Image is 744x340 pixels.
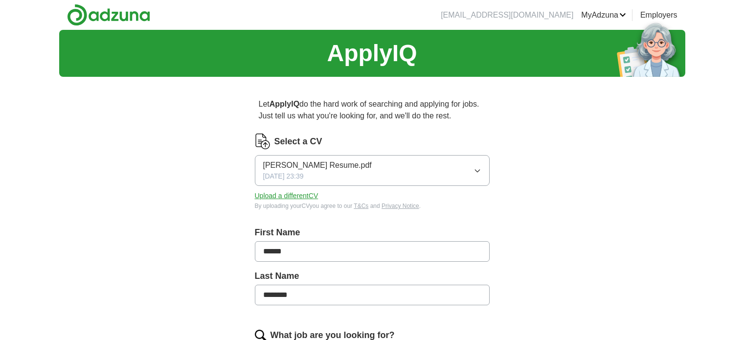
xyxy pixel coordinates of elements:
[255,191,318,201] button: Upload a differentCV
[327,36,417,71] h1: ApplyIQ
[263,159,372,171] span: [PERSON_NAME] Resume.pdf
[270,100,299,108] strong: ApplyIQ
[67,4,150,26] img: Adzuna logo
[255,270,490,283] label: Last Name
[382,203,419,209] a: Privacy Notice
[441,9,573,21] li: [EMAIL_ADDRESS][DOMAIN_NAME]
[255,226,490,239] label: First Name
[255,94,490,126] p: Let do the hard work of searching and applying for jobs. Just tell us what you're looking for, an...
[255,134,271,149] img: CV Icon
[263,171,304,181] span: [DATE] 23:39
[354,203,368,209] a: T&Cs
[274,135,322,148] label: Select a CV
[640,9,677,21] a: Employers
[581,9,626,21] a: MyAdzuna
[255,155,490,186] button: [PERSON_NAME] Resume.pdf[DATE] 23:39
[255,202,490,210] div: By uploading your CV you agree to our and .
